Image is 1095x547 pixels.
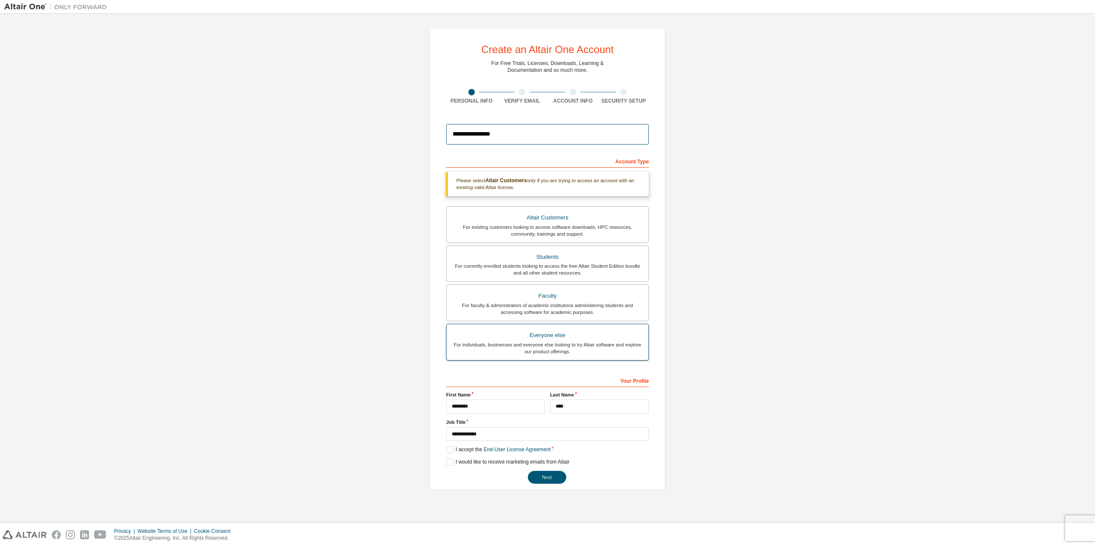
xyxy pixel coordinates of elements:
[446,391,545,398] label: First Name
[452,290,643,302] div: Faculty
[452,302,643,316] div: For faculty & administrators of academic institutions administering students and accessing softwa...
[80,530,89,539] img: linkedin.svg
[446,154,649,168] div: Account Type
[491,60,604,74] div: For Free Trials, Licenses, Downloads, Learning & Documentation and so much more.
[446,98,497,104] div: Personal Info
[114,535,236,542] p: © 2025 Altair Engineering, Inc. All Rights Reserved.
[114,528,137,535] div: Privacy
[452,251,643,263] div: Students
[598,98,649,104] div: Security Setup
[446,458,569,466] label: I would like to receive marketing emails from Altair
[481,44,614,55] div: Create an Altair One Account
[446,419,649,426] label: Job Title
[528,471,566,484] button: Next
[452,224,643,237] div: For existing customers looking to access software downloads, HPC resources, community, trainings ...
[550,391,649,398] label: Last Name
[446,172,649,196] div: Please select only if you are trying to access an account with an existing valid Altair license.
[194,528,235,535] div: Cookie Consent
[452,329,643,341] div: Everyone else
[497,98,548,104] div: Verify Email
[66,530,75,539] img: instagram.svg
[446,373,649,387] div: Your Profile
[484,446,551,452] a: End-User License Agreement
[137,528,194,535] div: Website Terms of Use
[547,98,598,104] div: Account Info
[452,212,643,224] div: Altair Customers
[4,3,111,11] img: Altair One
[94,530,107,539] img: youtube.svg
[446,446,550,453] label: I accept the
[52,530,61,539] img: facebook.svg
[452,263,643,276] div: For currently enrolled students looking to access the free Altair Student Edition bundle and all ...
[485,177,527,183] b: Altair Customers
[452,341,643,355] div: For individuals, businesses and everyone else looking to try Altair software and explore our prod...
[3,530,47,539] img: altair_logo.svg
